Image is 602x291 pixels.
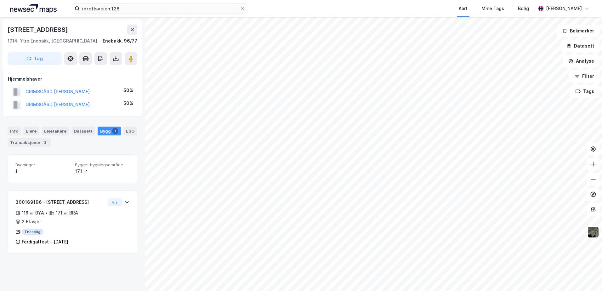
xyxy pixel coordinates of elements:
[15,168,70,175] div: 1
[123,100,133,107] div: 50%
[123,127,137,135] div: ESG
[571,261,602,291] div: Kontrollprogram for chat
[8,75,137,83] div: Hjemmelshaver
[42,127,69,135] div: Leietakere
[8,127,21,135] div: Info
[557,25,599,37] button: Bokmerker
[571,261,602,291] iframe: Chat Widget
[546,5,582,12] div: [PERSON_NAME]
[8,25,69,35] div: [STREET_ADDRESS]
[75,168,129,175] div: 171 ㎡
[481,5,504,12] div: Mine Tags
[71,127,95,135] div: Datasett
[108,198,122,206] button: Vis
[561,40,599,52] button: Datasett
[80,4,240,13] input: Søk på adresse, matrikkel, gårdeiere, leietakere eller personer
[459,5,468,12] div: Kart
[112,128,118,134] div: 1
[45,210,48,215] div: •
[8,52,62,65] button: Tag
[22,238,68,246] div: Ferdigattest - [DATE]
[22,209,44,217] div: 116 ㎡ BYA
[42,139,48,145] div: 2
[103,37,137,45] div: Enebakk, 96/77
[569,70,599,83] button: Filter
[10,4,57,13] img: logo.a4113a55bc3d86da70a041830d287a7e.svg
[98,127,121,135] div: Bygg
[563,55,599,67] button: Analyse
[22,218,41,225] div: 2 Etasjer
[570,85,599,98] button: Tags
[15,198,105,206] div: 300169196 - [STREET_ADDRESS]
[8,37,97,45] div: 1914, Ytre Enebakk, [GEOGRAPHIC_DATA]
[8,138,51,147] div: Transaksjoner
[123,87,133,94] div: 50%
[15,162,70,168] span: Bygninger
[587,226,599,238] img: 9k=
[23,127,39,135] div: Eiere
[518,5,529,12] div: Bolig
[75,162,129,168] span: Bygget bygningsområde
[56,209,78,217] div: 171 ㎡ BRA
